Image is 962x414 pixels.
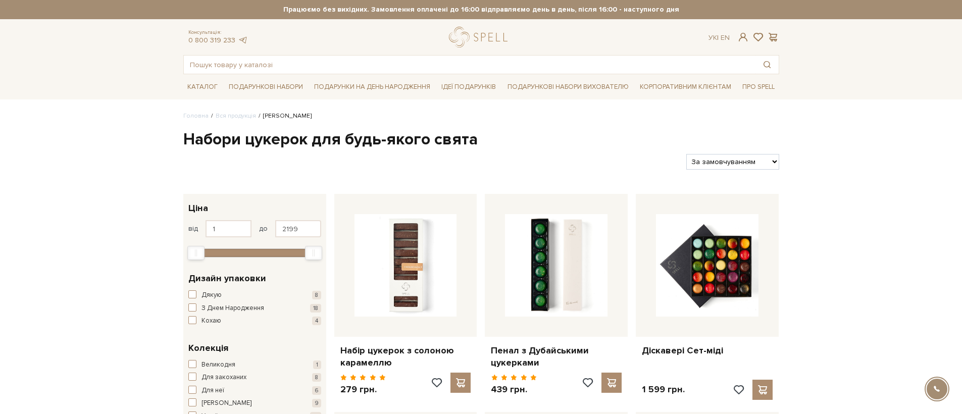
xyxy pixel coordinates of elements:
[183,112,209,120] a: Головна
[259,224,268,233] span: до
[188,224,198,233] span: від
[312,317,321,325] span: 4
[183,129,779,150] h1: Набори цукерок для будь-якого свята
[188,36,235,44] a: 0 800 319 233
[642,345,773,356] a: Діскавері Сет-міді
[216,112,256,120] a: Вся продукція
[491,345,622,369] a: Пенал з Дубайськими цукерками
[187,246,205,260] div: Min
[437,79,500,95] a: Ідеї подарунків
[636,78,735,95] a: Корпоративним клієнтам
[201,290,222,300] span: Дякую
[188,341,228,355] span: Колекція
[206,220,251,237] input: Ціна
[225,79,307,95] a: Подарункові набори
[755,56,779,74] button: Пошук товару у каталозі
[201,373,246,383] span: Для закоханих
[313,360,321,369] span: 1
[312,399,321,407] span: 9
[717,33,719,42] span: |
[340,345,471,369] a: Набір цукерок з солоною карамеллю
[188,201,208,215] span: Ціна
[708,33,730,42] div: Ук
[183,79,222,95] a: Каталог
[201,360,235,370] span: Великодня
[305,246,322,260] div: Max
[201,303,264,314] span: З Днем Народження
[449,27,512,47] a: logo
[340,384,386,395] p: 279 грн.
[312,291,321,299] span: 8
[503,78,633,95] a: Подарункові набори вихователю
[491,384,537,395] p: 439 грн.
[188,303,321,314] button: З Днем Народження 18
[188,29,248,36] span: Консультація:
[275,220,321,237] input: Ціна
[201,398,251,408] span: [PERSON_NAME]
[310,304,321,313] span: 18
[188,316,321,326] button: Кохаю 4
[238,36,248,44] a: telegram
[642,384,685,395] p: 1 599 грн.
[188,373,321,383] button: Для закоханих 8
[183,5,779,14] strong: Працюємо без вихідних. Замовлення оплачені до 16:00 відправляємо день в день, після 16:00 - насту...
[188,290,321,300] button: Дякую 8
[188,360,321,370] button: Великодня 1
[738,79,779,95] a: Про Spell
[201,316,221,326] span: Кохаю
[310,79,434,95] a: Подарунки на День народження
[201,386,224,396] span: Для неї
[721,33,730,42] a: En
[312,386,321,395] span: 6
[312,373,321,382] span: 8
[188,272,266,285] span: Дизайн упаковки
[184,56,755,74] input: Пошук товару у каталозі
[188,386,321,396] button: Для неї 6
[188,398,321,408] button: [PERSON_NAME] 9
[256,112,312,121] li: [PERSON_NAME]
